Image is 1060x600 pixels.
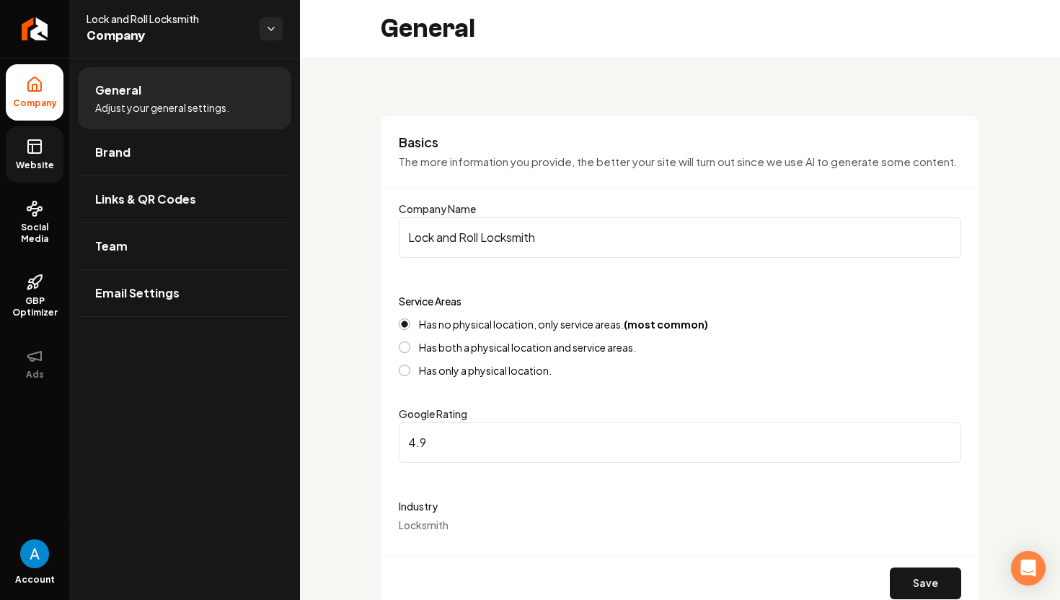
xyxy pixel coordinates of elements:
label: Company Name [399,202,476,215]
img: Adithya Venkatesh [20,539,49,568]
button: Ads [6,336,63,392]
span: Team [95,238,128,255]
span: Company [7,97,63,109]
span: Account [15,574,55,586]
span: Social Media [6,222,63,245]
label: Service Areas [399,295,461,308]
h3: Basics [399,134,961,151]
a: Team [78,223,291,269]
a: Email Settings [78,270,291,316]
a: GBP Optimizer [6,262,63,330]
span: General [95,82,141,99]
label: Has both a physical location and service areas. [419,342,636,352]
a: Brand [78,129,291,175]
label: Has no physical location, only service areas. [419,319,708,329]
span: Ads [20,369,50,381]
span: Lock and Roll Locksmith [87,12,248,26]
input: Google Rating [399,422,961,463]
h2: General [381,14,475,43]
span: Locksmith [399,518,449,531]
label: Has only a physical location. [419,365,552,375]
span: Links & QR Codes [95,191,196,208]
span: GBP Optimizer [6,295,63,318]
button: Open user button [20,539,49,568]
div: Open Intercom Messenger [1011,551,1046,586]
input: Company Name [399,217,961,258]
span: Brand [95,144,131,161]
span: Company [87,26,248,46]
a: Website [6,126,63,183]
img: Rebolt Logo [22,17,48,40]
a: Social Media [6,188,63,256]
label: Google Rating [399,407,467,420]
p: The more information you provide, the better your site will turn out since we use AI to generate ... [399,154,961,170]
span: Email Settings [95,284,180,302]
label: Industry [399,497,961,515]
a: Links & QR Codes [78,176,291,222]
button: Save [890,568,961,599]
strong: (most common) [624,318,708,331]
span: Website [10,160,60,171]
span: Adjust your general settings. [95,100,229,115]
